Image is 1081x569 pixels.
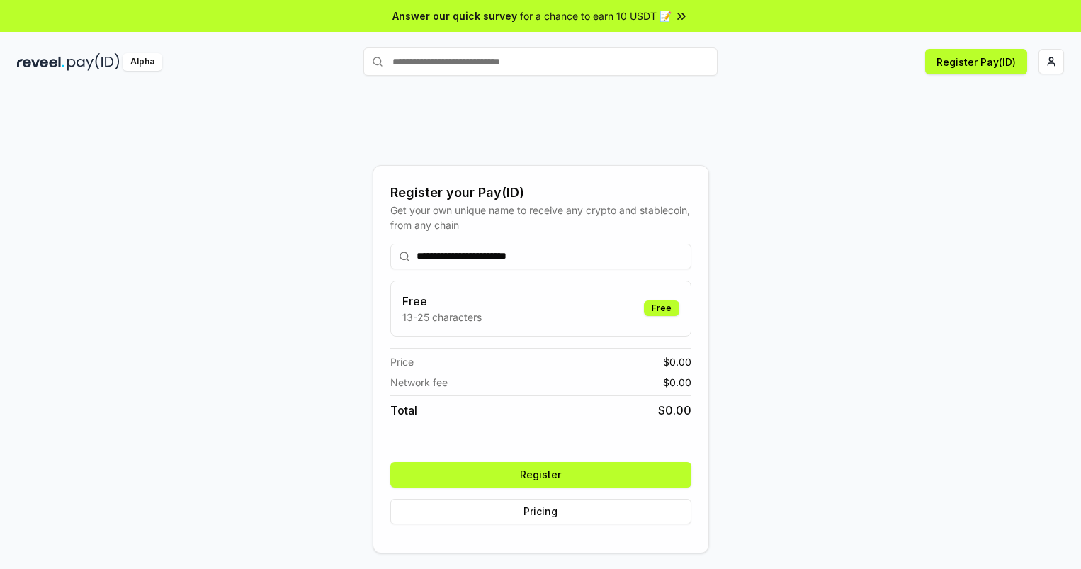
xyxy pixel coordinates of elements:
[658,402,691,419] span: $ 0.00
[390,375,448,390] span: Network fee
[520,9,672,23] span: for a chance to earn 10 USDT 📝
[390,462,691,488] button: Register
[663,375,691,390] span: $ 0.00
[390,354,414,369] span: Price
[390,183,691,203] div: Register your Pay(ID)
[123,53,162,71] div: Alpha
[925,49,1027,74] button: Register Pay(ID)
[390,402,417,419] span: Total
[402,293,482,310] h3: Free
[402,310,482,325] p: 13-25 characters
[67,53,120,71] img: pay_id
[17,53,64,71] img: reveel_dark
[390,203,691,232] div: Get your own unique name to receive any crypto and stablecoin, from any chain
[390,499,691,524] button: Pricing
[644,300,679,316] div: Free
[392,9,517,23] span: Answer our quick survey
[663,354,691,369] span: $ 0.00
